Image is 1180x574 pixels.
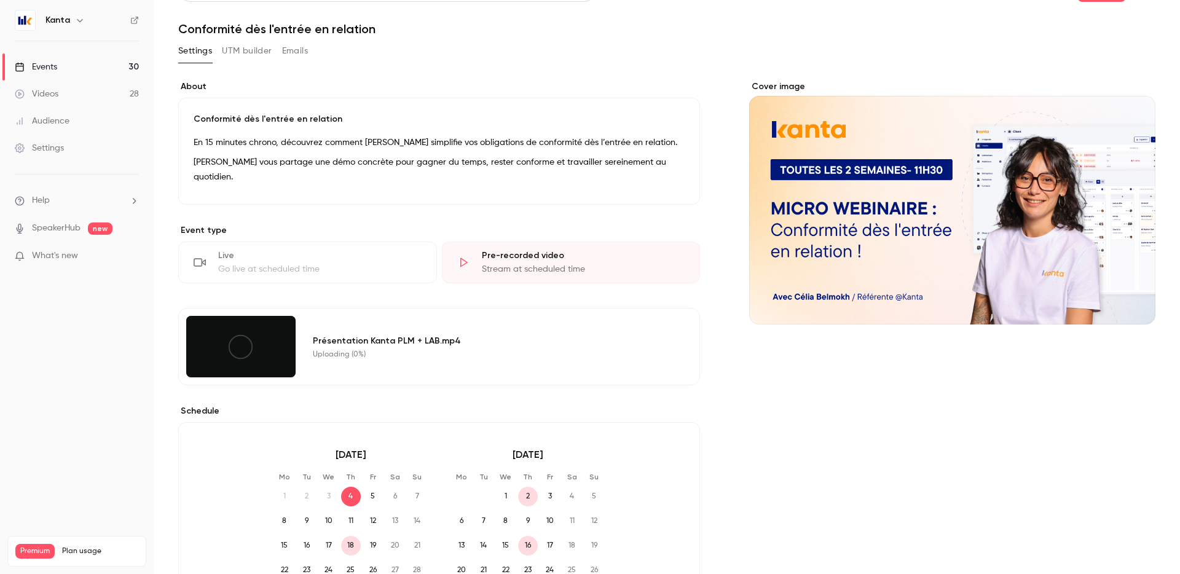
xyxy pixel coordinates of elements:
[562,472,582,482] p: Sa
[363,511,383,531] span: 12
[584,487,604,506] span: 5
[194,113,685,125] p: Conformité dès l'entrée en relation
[15,115,69,127] div: Audience
[442,242,701,283] div: Pre-recorded videoStream at scheduled time
[45,14,70,26] h6: Kanta
[178,81,700,93] label: About
[32,250,78,262] span: What's new
[341,536,361,556] span: 18
[363,487,383,506] span: 5
[275,511,294,531] span: 8
[32,194,50,207] span: Help
[218,263,422,275] div: Go live at scheduled time
[452,536,471,556] span: 13
[319,536,339,556] span: 17
[178,41,212,61] button: Settings
[385,536,405,556] span: 20
[15,61,57,73] div: Events
[32,222,81,235] a: SpeakerHub
[319,472,339,482] p: We
[562,536,582,556] span: 18
[194,135,685,150] p: En 15 minutes chrono, découvrez comment [PERSON_NAME] simplifie vos obligations de conformité dès...
[496,511,516,531] span: 8
[474,536,494,556] span: 14
[518,511,538,531] span: 9
[319,511,339,531] span: 10
[584,536,604,556] span: 19
[540,511,560,531] span: 10
[297,487,317,506] span: 2
[297,472,317,482] p: Tu
[222,41,272,61] button: UTM builder
[319,487,339,506] span: 3
[275,447,427,462] p: [DATE]
[15,142,64,154] div: Settings
[584,511,604,531] span: 12
[15,194,139,207] li: help-dropdown-opener
[518,487,538,506] span: 2
[282,41,308,61] button: Emails
[297,511,317,531] span: 9
[452,472,471,482] p: Mo
[562,511,582,531] span: 11
[482,263,685,275] div: Stream at scheduled time
[313,334,671,347] div: Présentation Kanta PLM + LAB.mp4
[297,536,317,556] span: 16
[584,472,604,482] p: Su
[540,487,560,506] span: 3
[385,472,405,482] p: Sa
[62,546,138,556] span: Plan usage
[385,511,405,531] span: 13
[363,536,383,556] span: 19
[385,487,405,506] span: 6
[496,472,516,482] p: We
[749,81,1155,324] section: Cover image
[275,472,294,482] p: Mo
[194,155,685,184] p: [PERSON_NAME] vous partage une démo concrète pour gagner du temps, rester conforme et travailler ...
[474,511,494,531] span: 7
[540,536,560,556] span: 17
[15,88,58,100] div: Videos
[124,251,139,262] iframe: Noticeable Trigger
[178,405,700,417] p: Schedule
[275,536,294,556] span: 15
[178,224,700,237] p: Event type
[218,250,422,262] div: Live
[749,81,1155,93] label: Cover image
[407,472,427,482] p: Su
[178,22,1155,36] h1: Conformité dès l'entrée en relation
[341,511,361,531] span: 11
[452,511,471,531] span: 6
[15,10,35,30] img: Kanta
[407,511,427,531] span: 14
[363,472,383,482] p: Fr
[15,544,55,559] span: Premium
[474,472,494,482] p: Tu
[496,536,516,556] span: 15
[341,487,361,506] span: 4
[88,222,112,235] span: new
[407,536,427,556] span: 21
[178,242,437,283] div: LiveGo live at scheduled time
[482,250,685,262] div: Pre-recorded video
[452,447,604,462] p: [DATE]
[562,487,582,506] span: 4
[518,472,538,482] p: Th
[518,536,538,556] span: 16
[496,487,516,506] span: 1
[407,487,427,506] span: 7
[313,350,671,360] div: Uploading (0%)
[341,472,361,482] p: Th
[540,472,560,482] p: Fr
[275,487,294,506] span: 1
